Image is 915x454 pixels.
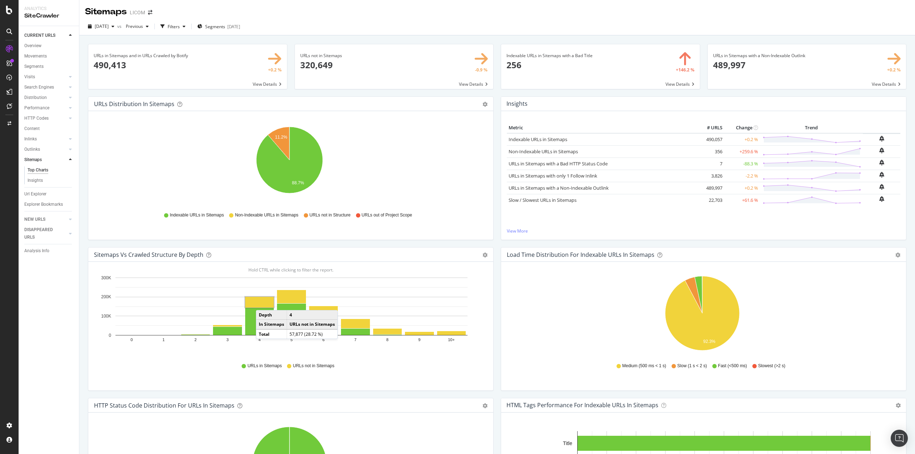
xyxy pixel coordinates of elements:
[724,158,760,170] td: -88.3 %
[24,63,44,70] div: Segments
[718,363,747,369] span: Fast (<500 ms)
[24,146,67,153] a: Outlinks
[101,275,111,280] text: 300K
[703,339,715,344] text: 92.3%
[28,166,74,174] a: Top Charts
[724,145,760,158] td: +259.6 %
[168,24,180,30] div: Filters
[123,21,152,32] button: Previous
[24,53,74,60] a: Movements
[509,185,609,191] a: URLs in Sitemaps with a Non-Indexable Outlink
[287,329,338,339] td: 57,877 (28.72 %)
[227,338,229,342] text: 3
[24,32,55,39] div: CURRENT URLS
[24,6,73,12] div: Analytics
[483,102,488,107] div: gear
[94,251,203,258] div: Sitemaps vs Crawled Structure by Depth
[24,146,40,153] div: Outlinks
[24,201,63,208] div: Explorer Bookmarks
[24,42,41,50] div: Overview
[879,160,884,165] div: bell-plus
[563,440,572,446] text: Title
[205,24,225,30] span: Segments
[24,94,67,101] a: Distribution
[483,403,488,408] div: gear
[24,226,60,241] div: DISAPPEARED URLS
[194,338,197,342] text: 2
[677,363,707,369] span: Slow (1 s < 2 s)
[724,123,760,133] th: Change
[879,148,884,153] div: bell-plus
[235,212,298,218] span: Non-Indexable URLs in Sitemaps
[148,10,152,15] div: arrow-right-arrow-left
[24,63,74,70] a: Segments
[109,333,111,338] text: 0
[28,177,43,184] div: Insights
[24,156,42,164] div: Sitemaps
[696,133,724,146] td: 490,057
[622,363,666,369] span: Medium (500 ms < 1 s)
[85,6,127,18] div: Sitemaps
[85,21,117,32] button: [DATE]
[101,314,111,319] text: 100K
[292,181,304,186] text: 88.7%
[194,21,243,32] button: Segments[DATE]
[28,177,74,184] a: Insights
[24,216,45,223] div: NEW URLS
[95,23,109,29] span: 2025 Sep. 12th
[509,173,597,179] a: URLs in Sitemaps with only 1 Follow Inlink
[724,182,760,194] td: +0.2 %
[94,273,485,356] svg: A chart.
[696,182,724,194] td: 489,997
[24,115,49,122] div: HTTP Codes
[509,136,567,143] a: Indexable URLs in Sitemaps
[24,94,47,101] div: Distribution
[507,251,654,258] div: Load Time Distribution for Indexable URLs in Sitemaps
[507,273,898,356] div: A chart.
[24,190,46,198] div: Url Explorer
[28,166,48,174] div: Top Charts
[130,9,145,16] div: LICOM
[895,253,900,258] div: gear
[24,216,67,223] a: NEW URLS
[507,228,900,234] a: View More
[354,338,356,342] text: 7
[724,170,760,182] td: -2.2 %
[760,123,863,133] th: Trend
[24,125,40,133] div: Content
[507,123,696,133] th: Metric
[24,125,74,133] a: Content
[293,363,334,369] span: URLs not in Sitemaps
[256,329,287,339] td: Total
[24,135,37,143] div: Inlinks
[247,363,282,369] span: URLs in Sitemaps
[24,247,74,255] a: Analysis Info
[94,123,485,205] div: A chart.
[287,320,338,329] td: URLs not in Sitemaps
[24,115,67,122] a: HTTP Codes
[696,158,724,170] td: 7
[24,53,47,60] div: Movements
[24,84,67,91] a: Search Engines
[696,123,724,133] th: # URLS
[94,100,174,108] div: URLs Distribution in Sitemaps
[24,32,67,39] a: CURRENT URLS
[258,338,261,342] text: 4
[509,197,577,203] a: Slow / Slowest URLs in Sitemaps
[879,172,884,178] div: bell-plus
[24,73,67,81] a: Visits
[24,247,49,255] div: Analysis Info
[275,135,287,140] text: 11.2%
[24,156,67,164] a: Sitemaps
[483,253,488,258] div: gear
[879,196,884,202] div: bell-plus
[123,23,143,29] span: Previous
[506,99,528,109] h4: Insights
[696,145,724,158] td: 356
[94,402,234,409] div: HTTP Status Code Distribution For URLs in Sitemaps
[879,136,884,141] div: bell-plus
[896,403,901,408] i: Options
[509,148,578,155] a: Non-Indexable URLs in Sitemaps
[101,295,111,300] text: 200K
